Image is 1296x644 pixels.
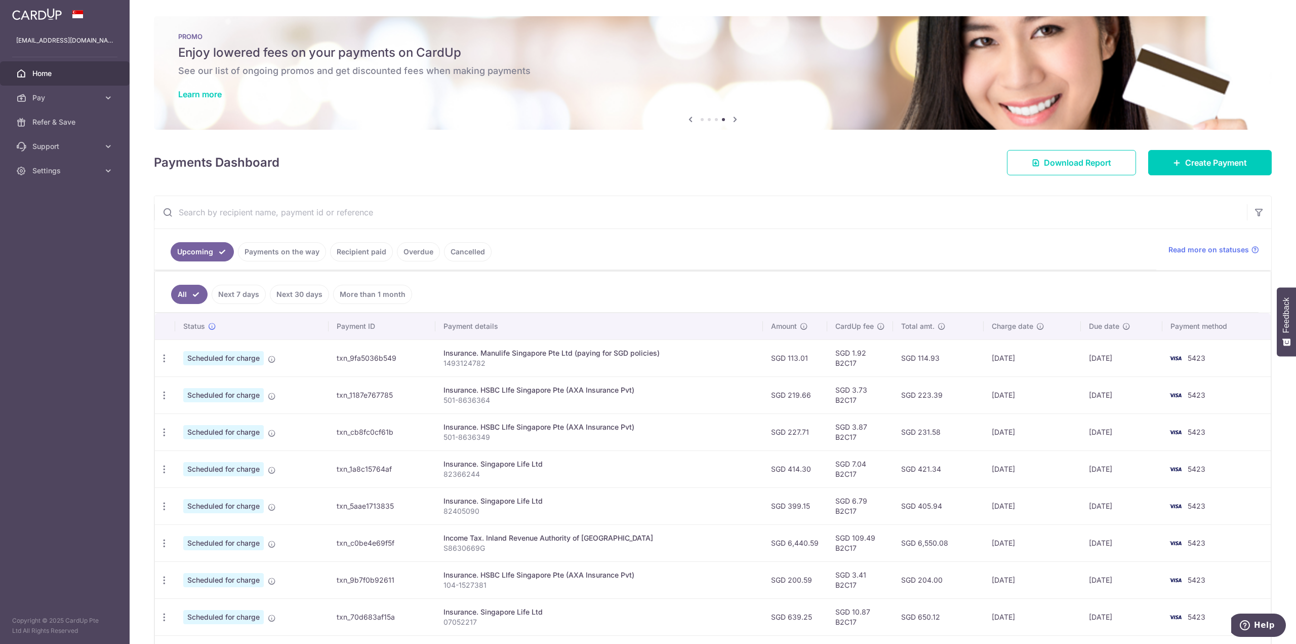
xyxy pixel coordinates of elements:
[893,561,984,598] td: SGD 204.00
[1148,150,1272,175] a: Create Payment
[827,376,893,413] td: SGD 3.73 B2C17
[32,141,99,151] span: Support
[763,598,827,635] td: SGD 639.25
[171,285,208,304] a: All
[1185,157,1247,169] span: Create Payment
[443,617,755,627] p: 07052217
[984,413,1081,450] td: [DATE]
[893,598,984,635] td: SGD 650.12
[827,487,893,524] td: SGD 6.79 B2C17
[1165,574,1186,586] img: Bank Card
[984,598,1081,635] td: [DATE]
[1165,463,1186,475] img: Bank Card
[329,339,435,376] td: txn_9fa5036b549
[1081,413,1162,450] td: [DATE]
[763,561,827,598] td: SGD 200.59
[32,117,99,127] span: Refer & Save
[835,321,874,331] span: CardUp fee
[984,487,1081,524] td: [DATE]
[183,536,264,550] span: Scheduled for charge
[893,413,984,450] td: SGD 231.58
[154,154,279,172] h4: Payments Dashboard
[212,285,266,304] a: Next 7 days
[1168,245,1249,255] span: Read more on statuses
[443,358,755,368] p: 1493124782
[397,242,440,261] a: Overdue
[1231,614,1286,639] iframe: Opens a widget where you can find more information
[443,533,755,543] div: Income Tax. Inland Revenue Authority of [GEOGRAPHIC_DATA]
[771,321,797,331] span: Amount
[827,561,893,598] td: SGD 3.41 B2C17
[1188,428,1205,436] span: 5423
[1081,450,1162,487] td: [DATE]
[443,543,755,553] p: S8630669G
[893,376,984,413] td: SGD 223.39
[270,285,329,304] a: Next 30 days
[435,313,763,339] th: Payment details
[1081,487,1162,524] td: [DATE]
[443,580,755,590] p: 104-1527381
[1081,561,1162,598] td: [DATE]
[183,351,264,365] span: Scheduled for charge
[330,242,393,261] a: Recipient paid
[1277,287,1296,356] button: Feedback - Show survey
[443,459,755,469] div: Insurance. Singapore Life Ltd
[763,339,827,376] td: SGD 113.01
[154,16,1272,130] img: Latest Promos banner
[32,93,99,103] span: Pay
[329,450,435,487] td: txn_1a8c15764af
[1089,321,1119,331] span: Due date
[1165,537,1186,549] img: Bank Card
[444,242,492,261] a: Cancelled
[763,487,827,524] td: SGD 399.15
[1188,354,1205,362] span: 5423
[1165,611,1186,623] img: Bank Card
[1081,524,1162,561] td: [DATE]
[1188,465,1205,473] span: 5423
[984,561,1081,598] td: [DATE]
[32,68,99,79] span: Home
[1007,150,1136,175] a: Download Report
[1188,576,1205,584] span: 5423
[763,450,827,487] td: SGD 414.30
[984,524,1081,561] td: [DATE]
[178,65,1247,77] h6: See our list of ongoing promos and get discounted fees when making payments
[443,432,755,442] p: 501-8636349
[16,35,113,46] p: [EMAIL_ADDRESS][DOMAIN_NAME]
[1165,352,1186,364] img: Bank Card
[183,388,264,402] span: Scheduled for charge
[238,242,326,261] a: Payments on the way
[1282,297,1291,333] span: Feedback
[443,496,755,506] div: Insurance. Singapore Life Ltd
[443,385,755,395] div: Insurance. HSBC LIfe Singapore Pte (AXA Insurance Pvt)
[333,285,412,304] a: More than 1 month
[1044,157,1111,169] span: Download Report
[893,339,984,376] td: SGD 114.93
[443,607,755,617] div: Insurance. Singapore Life Ltd
[1168,245,1259,255] a: Read more on statuses
[1081,376,1162,413] td: [DATE]
[32,166,99,176] span: Settings
[443,348,755,358] div: Insurance. Manulife Singapore Pte Ltd (paying for SGD policies)
[12,8,62,20] img: CardUp
[183,499,264,513] span: Scheduled for charge
[827,339,893,376] td: SGD 1.92 B2C17
[1165,426,1186,438] img: Bank Card
[171,242,234,261] a: Upcoming
[183,462,264,476] span: Scheduled for charge
[893,487,984,524] td: SGD 405.94
[1081,598,1162,635] td: [DATE]
[763,524,827,561] td: SGD 6,440.59
[183,425,264,439] span: Scheduled for charge
[827,413,893,450] td: SGD 3.87 B2C17
[329,376,435,413] td: txn_1187e767785
[443,469,755,479] p: 82366244
[893,450,984,487] td: SGD 421.34
[1188,539,1205,547] span: 5423
[1081,339,1162,376] td: [DATE]
[329,413,435,450] td: txn_cb8fc0cf61b
[1165,500,1186,512] img: Bank Card
[1188,613,1205,621] span: 5423
[443,570,755,580] div: Insurance. HSBC LIfe Singapore Pte (AXA Insurance Pvt)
